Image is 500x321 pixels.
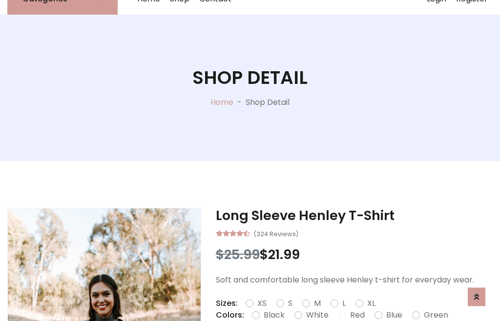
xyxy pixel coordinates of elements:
[288,298,292,309] label: S
[216,298,238,309] p: Sizes:
[257,298,267,309] label: XS
[216,208,493,223] h3: Long Sleeve Henley T-Shirt
[192,67,308,89] h1: Shop Detail
[264,309,285,321] label: Black
[253,227,298,239] small: (324 Reviews)
[350,309,365,321] label: Red
[216,309,244,321] p: Colors:
[233,97,246,108] p: -
[216,245,260,263] span: $25.99
[367,298,375,309] label: XL
[386,309,402,321] label: Blue
[268,245,300,263] span: 21.99
[216,247,493,262] h3: $
[216,274,493,286] p: Soft and comfortable long sleeve Henley t-shirt for everyday wear.
[210,97,233,108] a: Home
[342,298,346,309] label: L
[246,97,290,108] p: Shop Detail
[314,298,321,309] label: M
[306,309,329,321] label: White
[424,309,448,321] label: Green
